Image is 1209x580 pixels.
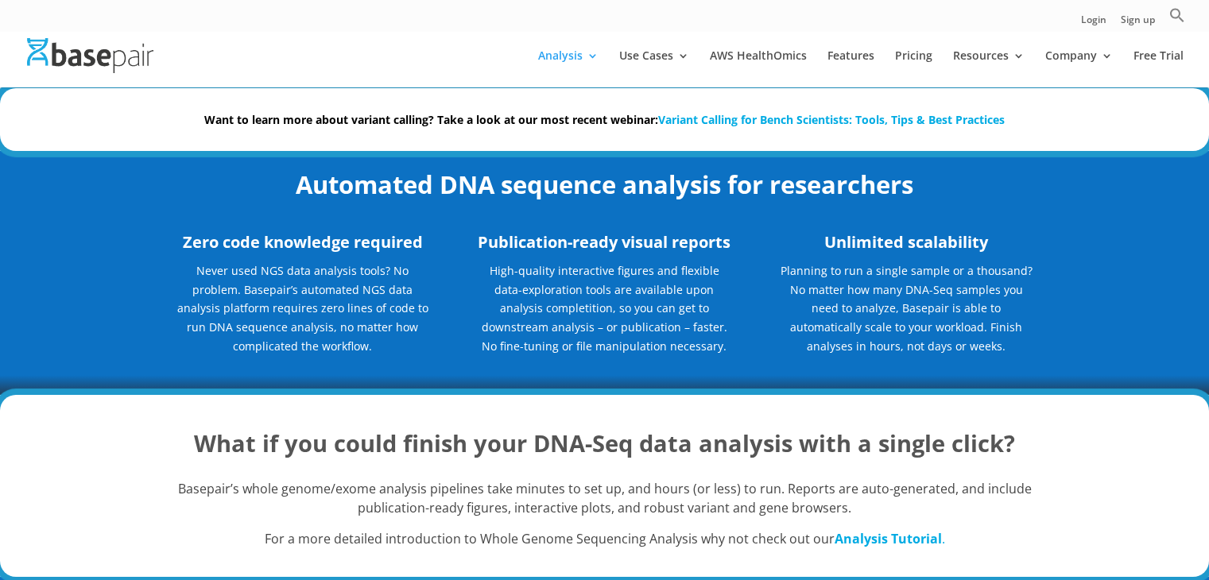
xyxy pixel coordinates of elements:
[27,38,153,72] img: Basepair
[1121,15,1155,32] a: Sign up
[835,530,945,547] a: Analysis Tutorial.
[710,50,807,87] a: AWS HealthOmics
[658,112,1005,127] a: Variant Calling for Bench Scientists: Tools, Tips & Best Practices
[1133,50,1184,87] a: Free Trial
[477,230,731,261] h3: Publication-ready visual reports
[619,50,689,87] a: Use Cases
[779,230,1033,261] h3: Unlimited scalability
[194,427,1015,458] strong: What if you could finish your DNA-Seq data analysis with a single click?
[895,50,932,87] a: Pricing
[1045,50,1113,87] a: Company
[1169,7,1185,23] svg: Search
[176,261,430,367] p: Never used NGS data analysis tools? No problem. Basepair’s automated NGS data analysis platform r...
[477,261,731,356] p: High-quality interactive figures and flexible data-exploration tools are available upon analysis ...
[953,50,1025,87] a: Resources
[779,261,1033,356] p: Planning to run a single sample or a thousand? No matter how many DNA-Seq samples you need to ana...
[827,50,874,87] a: Features
[1169,7,1185,32] a: Search Icon Link
[835,530,942,547] strong: Analysis Tutorial
[538,50,599,87] a: Analysis
[176,230,430,261] h3: Zero code knowledge required
[204,112,1005,127] strong: Want to learn more about variant calling? Take a look at our most recent webinar:
[176,530,1034,549] p: For a more detailed introduction to Whole Genome Sequencing Analysis why not check out our
[1081,15,1106,32] a: Login
[296,168,913,201] strong: Automated DNA sequence analysis for researchers
[176,480,1034,531] p: Basepair’s whole genome/exome analysis pipelines take minutes to set up, and hours (or less) to r...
